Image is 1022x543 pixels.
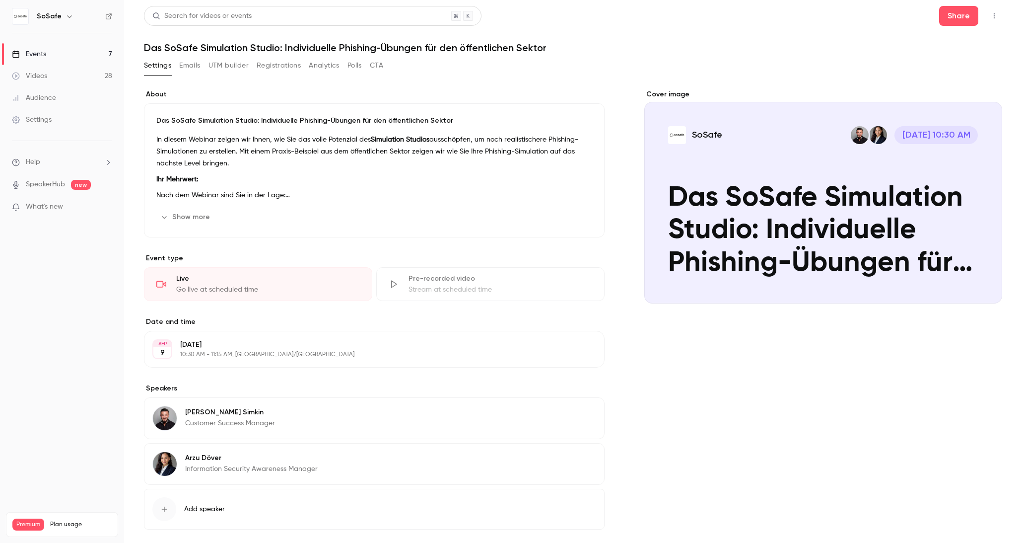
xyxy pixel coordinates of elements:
[180,340,552,350] p: [DATE]
[371,136,429,143] strong: Simulation Studios
[153,406,177,430] img: Gabriel Simkin
[144,489,605,530] button: Add speaker
[208,58,249,74] button: UTM builder
[176,274,360,284] div: Live
[144,42,1002,54] h1: Das SoSafe Simulation Studio: Individuelle Phishing-Übungen für den öffentlichen Sektor
[12,115,52,125] div: Settings
[26,157,40,167] span: Help
[185,453,318,463] p: Arzu Döver
[12,157,112,167] li: help-dropdown-opener
[144,317,605,327] label: Date and time
[409,274,592,284] div: Pre-recorded video
[179,58,200,74] button: Emails
[153,340,171,347] div: SEP
[156,134,592,169] p: In diesem Webinar zeigen wir Ihnen, wie Sie das volle Potenzial des ausschöpfen, um noch realisti...
[12,8,28,24] img: SoSafe
[160,348,165,358] p: 9
[144,58,171,74] button: Settings
[347,58,362,74] button: Polls
[26,202,63,212] span: What's new
[409,285,592,295] div: Stream at scheduled time
[12,519,44,531] span: Premium
[144,443,605,485] div: Arzu DöverArzu DöverInformation Security Awareness Manager
[26,179,65,190] a: SpeakerHub
[644,89,1002,99] label: Cover image
[185,407,275,417] p: [PERSON_NAME] Simkin
[153,452,177,476] img: Arzu Döver
[180,351,552,359] p: 10:30 AM - 11:15 AM, [GEOGRAPHIC_DATA]/[GEOGRAPHIC_DATA]
[156,209,216,225] button: Show more
[156,176,198,183] strong: Ihr Mehrwert:
[376,267,605,301] div: Pre-recorded videoStream at scheduled time
[37,11,62,21] h6: SoSafe
[257,58,301,74] button: Registrations
[176,285,360,295] div: Go live at scheduled time
[50,521,112,529] span: Plan usage
[12,93,56,103] div: Audience
[144,267,372,301] div: LiveGo live at scheduled time
[144,89,605,99] label: About
[71,180,91,190] span: new
[144,384,605,393] label: Speakers
[185,418,275,428] p: Customer Success Manager
[185,464,318,474] p: Information Security Awareness Manager
[156,189,592,201] p: Nach dem Webinar sind Sie in der Lage:
[100,203,112,212] iframe: Noticeable Trigger
[184,504,225,514] span: Add speaker
[144,253,605,263] p: Event type
[370,58,383,74] button: CTA
[144,397,605,439] div: Gabriel Simkin[PERSON_NAME] SimkinCustomer Success Manager
[12,49,46,59] div: Events
[156,116,592,126] p: Das SoSafe Simulation Studio: Individuelle Phishing-Übungen für den öffentlichen Sektor
[939,6,978,26] button: Share
[309,58,340,74] button: Analytics
[644,89,1002,304] section: Cover image
[12,71,47,81] div: Videos
[152,11,252,21] div: Search for videos or events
